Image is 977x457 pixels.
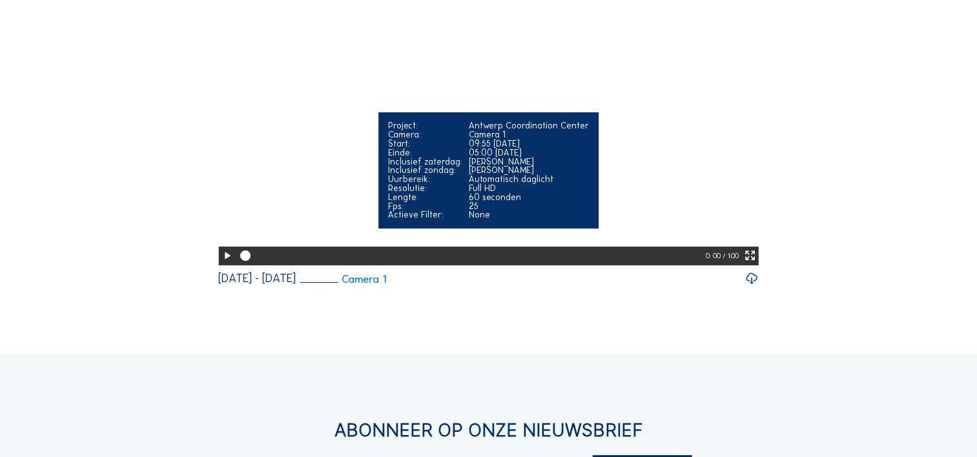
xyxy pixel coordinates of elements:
[469,157,589,167] div: [PERSON_NAME]
[388,139,462,148] div: Start:
[388,157,462,167] div: Inclusief zaterdag:
[300,274,386,285] a: Camera 1
[388,184,462,193] div: Resolutie:
[388,193,462,202] div: Lengte:
[469,202,589,211] div: 25
[469,210,589,219] div: None
[388,202,462,211] div: Fps:
[388,121,462,130] div: Project:
[469,148,589,157] div: 05:00 [DATE]
[469,139,589,148] div: 09:55 [DATE]
[469,166,589,175] div: [PERSON_NAME]
[723,247,739,265] div: / 1:00
[469,121,589,130] div: Antwerp Coordination Center
[469,175,589,184] div: Automatisch daglicht
[388,210,462,219] div: Actieve Filter:
[122,421,855,439] div: Abonneer op onze nieuwsbrief
[218,273,296,285] div: [DATE] - [DATE]
[388,175,462,184] div: Uurbereik:
[388,166,462,175] div: Inclusief zondag:
[388,130,462,139] div: Camera:
[469,130,589,139] div: Camera 1
[706,247,723,265] div: 0: 00
[469,184,589,193] div: Full HD
[388,148,462,157] div: Einde:
[469,193,589,202] div: 60 seconden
